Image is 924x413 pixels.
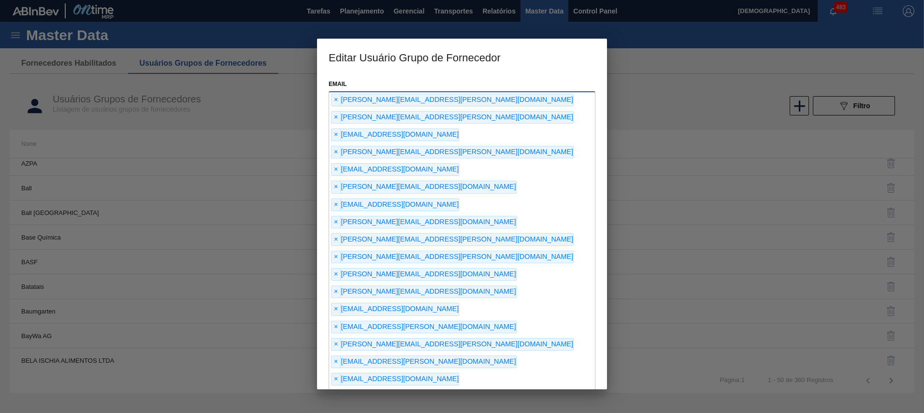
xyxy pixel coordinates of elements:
span: × [332,216,341,228]
span: × [332,356,341,368]
div: [EMAIL_ADDRESS][DOMAIN_NAME] [331,199,459,211]
span: × [332,129,341,141]
span: × [332,199,341,211]
span: × [332,286,341,298]
span: × [332,146,341,158]
div: [PERSON_NAME][EMAIL_ADDRESS][DOMAIN_NAME] [331,285,517,298]
span: × [332,303,341,315]
span: × [332,112,341,123]
span: × [332,234,341,245]
div: [PERSON_NAME][EMAIL_ADDRESS][PERSON_NAME][DOMAIN_NAME] [331,146,574,158]
div: [EMAIL_ADDRESS][PERSON_NAME][DOMAIN_NAME] [331,321,517,333]
div: [PERSON_NAME][EMAIL_ADDRESS][DOMAIN_NAME] [331,268,517,281]
span: × [332,373,341,385]
div: [PERSON_NAME][EMAIL_ADDRESS][PERSON_NAME][DOMAIN_NAME] [331,338,574,351]
h3: Editar Usuário Grupo de Fornecedor [317,39,607,75]
span: × [332,181,341,193]
span: × [332,321,341,333]
div: [PERSON_NAME][EMAIL_ADDRESS][DOMAIN_NAME] [331,181,517,193]
span: × [332,251,341,263]
label: Email [329,81,346,87]
span: × [332,269,341,280]
span: × [332,94,341,106]
span: × [332,164,341,175]
div: [EMAIL_ADDRESS][DOMAIN_NAME] [331,128,459,141]
div: [EMAIL_ADDRESS][DOMAIN_NAME] [331,373,459,385]
div: [EMAIL_ADDRESS][DOMAIN_NAME] [331,303,459,315]
div: [PERSON_NAME][EMAIL_ADDRESS][PERSON_NAME][DOMAIN_NAME] [331,233,574,246]
div: [PERSON_NAME][EMAIL_ADDRESS][PERSON_NAME][DOMAIN_NAME] [331,111,574,124]
div: [EMAIL_ADDRESS][DOMAIN_NAME] [331,163,459,176]
span: × [332,339,341,350]
div: [PERSON_NAME][EMAIL_ADDRESS][DOMAIN_NAME] [331,216,517,228]
div: [PERSON_NAME][EMAIL_ADDRESS][PERSON_NAME][DOMAIN_NAME] [331,251,574,263]
div: [PERSON_NAME][EMAIL_ADDRESS][PERSON_NAME][DOMAIN_NAME] [331,94,574,106]
div: [EMAIL_ADDRESS][PERSON_NAME][DOMAIN_NAME] [331,356,517,368]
